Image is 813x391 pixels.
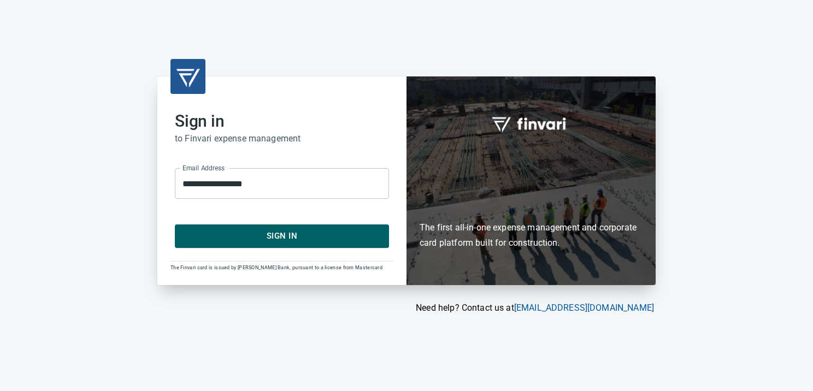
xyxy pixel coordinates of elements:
h6: to Finvari expense management [175,131,389,146]
p: Need help? Contact us at [157,301,654,315]
button: Sign In [175,224,389,247]
div: Finvari [406,76,656,285]
img: fullword_logo_white.png [490,111,572,136]
span: Sign In [187,229,377,243]
h6: The first all-in-one expense management and corporate card platform built for construction. [420,157,643,251]
img: transparent_logo.png [175,63,201,90]
a: [EMAIL_ADDRESS][DOMAIN_NAME] [514,303,654,313]
h2: Sign in [175,111,389,131]
span: The Finvari card is issued by [PERSON_NAME] Bank, pursuant to a license from Mastercard [170,265,382,270]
